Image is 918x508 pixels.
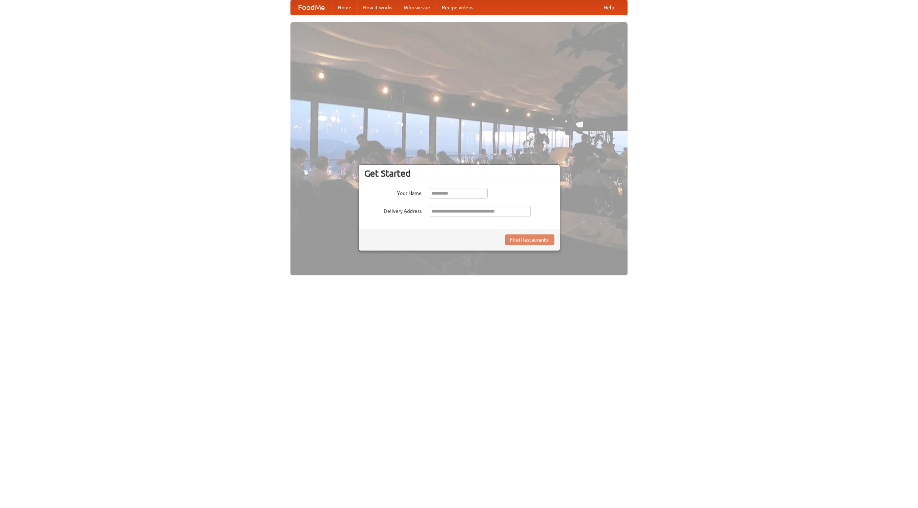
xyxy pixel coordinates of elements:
a: Help [598,0,620,15]
label: Your Name [364,188,422,197]
a: Who we are [398,0,436,15]
h3: Get Started [364,168,554,179]
a: Home [332,0,357,15]
label: Delivery Address [364,206,422,215]
a: How it works [357,0,398,15]
a: FoodMe [291,0,332,15]
button: Find Restaurants! [505,234,554,245]
a: Recipe videos [436,0,479,15]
